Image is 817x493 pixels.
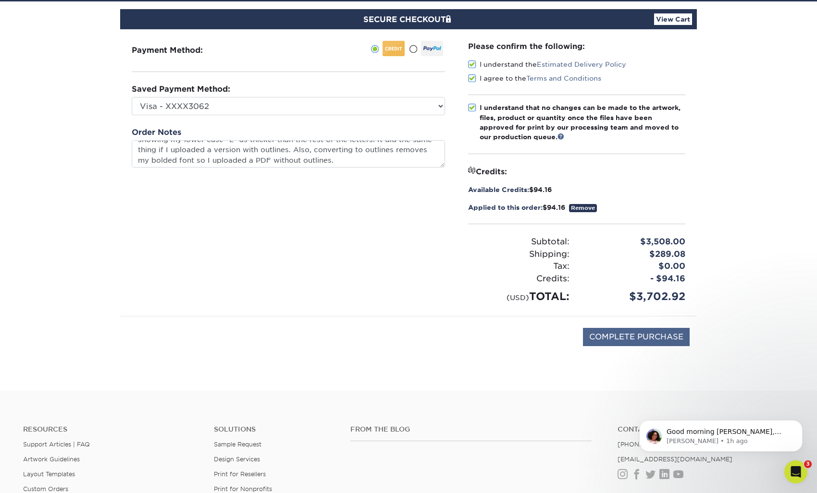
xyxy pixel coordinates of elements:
div: $94.16 [468,185,685,194]
iframe: Intercom notifications message [625,400,817,467]
span: 94.16 [547,204,565,211]
h4: Resources [23,425,199,433]
a: Contact [618,425,794,433]
div: Credits: [468,166,685,177]
input: COMPLETE PURCHASE [583,328,690,346]
div: $289.08 [577,248,693,261]
div: - $94.16 [577,273,693,285]
span: Available Credits: [468,186,529,193]
a: Remove [569,204,597,212]
div: Tax: [461,260,577,273]
a: Print for Nonprofits [214,485,272,493]
h4: Solutions [214,425,336,433]
label: I understand the [468,60,626,69]
a: [EMAIL_ADDRESS][DOMAIN_NAME] [618,456,732,463]
a: View Cart [654,13,692,25]
h3: Payment Method: [132,46,226,55]
div: $ [468,203,685,212]
div: I understand that no changes can be made to the artwork, files, product or quantity once the file... [480,103,685,142]
span: SECURE CHECKOUT [363,15,454,24]
iframe: Intercom live chat [784,460,807,483]
small: (USD) [507,293,529,301]
a: Sample Request [214,441,261,448]
label: I agree to the [468,73,601,83]
div: $3,702.92 [577,289,693,304]
div: Subtotal: [461,236,577,248]
label: Order Notes [132,127,181,138]
a: Support Articles | FAQ [23,441,90,448]
a: Artwork Guidelines [23,456,80,463]
span: Applied to this order: [468,204,543,211]
img: DigiCert Secured Site Seal [127,328,175,356]
div: TOTAL: [461,289,577,304]
a: Terms and Conditions [526,74,601,82]
span: 3 [804,460,812,468]
div: Credits: [461,273,577,285]
div: Shipping: [461,248,577,261]
div: $3,508.00 [577,236,693,248]
div: Please confirm the following: [468,41,685,52]
h4: From the Blog [350,425,592,433]
a: Estimated Delivery Policy [537,60,626,68]
a: [PHONE_NUMBER] [618,441,677,448]
div: $0.00 [577,260,693,273]
a: Print for Resellers [214,470,266,478]
label: Saved Payment Method: [132,84,230,95]
a: Design Services [214,456,260,463]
